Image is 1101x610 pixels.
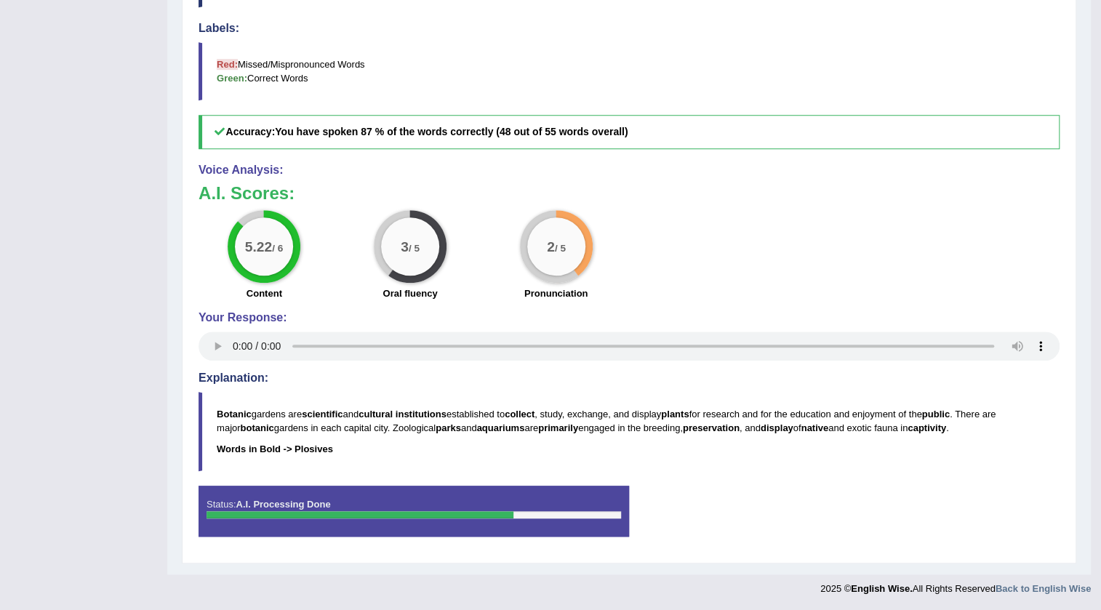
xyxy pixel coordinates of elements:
[275,126,628,137] b: You have spoken 87 % of the words correctly (48 out of 55 words overall)
[302,409,343,420] b: scientific
[199,42,1060,100] blockquote: Missed/Mispronounced Words Correct Words
[401,238,409,254] big: 3
[409,243,420,254] small: / 5
[851,583,912,594] strong: English Wise.
[683,422,740,433] b: preservation
[217,409,252,420] b: Botanic
[554,243,565,254] small: / 5
[199,22,1060,35] h4: Labels:
[801,422,828,433] b: native
[505,409,535,420] b: collect
[199,372,1060,385] h4: Explanation:
[547,238,555,254] big: 2
[247,286,282,300] label: Content
[199,486,629,537] div: Status:
[436,422,461,433] b: parks
[245,238,272,254] big: 5.22
[476,422,524,433] b: aquariums
[383,286,437,300] label: Oral fluency
[199,115,1060,149] h5: Accuracy:
[199,164,1060,177] h4: Voice Analysis:
[199,183,295,203] b: A.I. Scores:
[908,422,946,433] b: captivity
[661,409,689,420] b: plants
[217,444,333,454] b: Words in Bold -> Plosives
[524,286,588,300] label: Pronunciation
[922,409,950,420] b: public
[272,243,283,254] small: / 6
[359,409,447,420] b: cultural institutions
[761,422,793,433] b: display
[217,407,1059,435] p: gardens are and established to , study, exchange, and display for research and for the education ...
[236,499,330,510] strong: A.I. Processing Done
[217,73,247,84] b: Green:
[820,574,1091,595] div: 2025 © All Rights Reserved
[241,422,274,433] b: botanic
[217,59,238,70] b: Red:
[199,311,1060,324] h4: Your Response:
[538,422,578,433] b: primarily
[996,583,1091,594] a: Back to English Wise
